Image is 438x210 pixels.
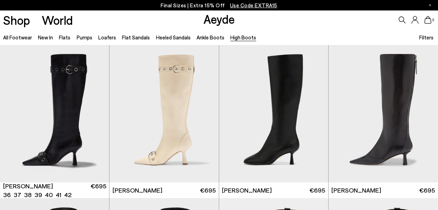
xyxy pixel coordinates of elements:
a: Flat Sandals [122,34,150,40]
a: [PERSON_NAME] €695 [219,182,328,198]
img: Vivian Eyelet High Boots [109,45,218,182]
span: [PERSON_NAME] [222,186,272,195]
span: [PERSON_NAME] [331,186,381,195]
a: Aeyde [203,12,235,26]
li: 41 [56,190,61,199]
a: New In [38,34,53,40]
span: €695 [200,186,216,195]
img: Catherine High Sock Boots [219,45,328,182]
a: Heeled Sandals [156,34,191,40]
img: Alexis Dual-Tone High Boots [329,45,438,182]
li: 40 [45,190,53,199]
a: High Boots [230,34,256,40]
span: 0 [431,18,435,22]
ul: variant [3,190,69,199]
li: 42 [64,190,71,199]
span: Filters [419,34,433,40]
a: Pumps [77,34,92,40]
span: €695 [419,186,435,195]
a: Shop [3,14,30,26]
span: Navigate to /collections/ss25-final-sizes [230,2,277,8]
li: 36 [3,190,11,199]
a: Ankle Boots [197,34,224,40]
span: [PERSON_NAME] [3,182,53,190]
li: 38 [24,190,32,199]
a: [PERSON_NAME] €695 [109,182,218,198]
p: Final Sizes | Extra 15% Off [161,1,277,10]
span: €695 [309,186,325,195]
a: World [42,14,73,26]
a: Loafers [98,34,116,40]
li: 39 [34,190,42,199]
a: Flats [59,34,70,40]
span: €695 [91,182,106,199]
a: 0 [424,16,431,24]
a: All Footwear [3,34,32,40]
li: 37 [14,190,21,199]
span: [PERSON_NAME] [113,186,162,195]
a: [PERSON_NAME] €695 [329,182,438,198]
